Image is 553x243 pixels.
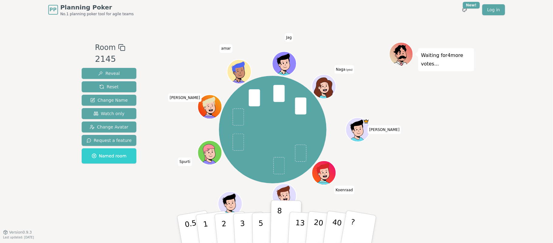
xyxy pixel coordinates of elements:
span: Click to change your name [178,157,192,166]
span: Named room [92,153,127,159]
span: Click to change your name [368,125,401,134]
span: Click to change your name [334,185,354,194]
button: Change Name [82,95,137,106]
p: Waiting for 4 more votes... [421,51,471,68]
button: New! [459,4,470,15]
span: (you) [346,69,353,71]
span: Click to change your name [220,44,232,53]
button: Click to change your avatar [312,75,335,98]
span: Change Name [90,97,128,103]
button: Watch only [82,108,137,119]
span: PP [49,6,56,13]
button: Version0.9.3 [3,230,32,235]
span: Click to change your name [334,65,354,74]
button: Request a feature [82,135,137,146]
span: Request a feature [87,137,132,143]
span: Reveal [98,70,120,76]
span: Click to change your name [285,33,293,42]
button: Reset [82,81,137,92]
span: Watch only [94,111,125,117]
span: Chris is the host [363,118,369,124]
span: Reset [99,84,118,90]
button: Reveal [82,68,137,79]
span: Planning Poker [60,3,134,12]
span: Last updated: [DATE] [3,236,34,239]
a: Log in [482,4,505,15]
button: Change Avatar [82,121,137,132]
span: Room [95,42,116,53]
a: PPPlanning PokerNo.1 planning poker tool for agile teams [48,3,134,16]
span: Change Avatar [90,124,128,130]
div: 2145 [95,53,125,65]
span: Version 0.9.3 [9,230,32,235]
span: No.1 planning poker tool for agile teams [60,12,134,16]
span: Click to change your name [168,93,202,102]
p: 8 [277,206,282,239]
button: Named room [82,148,137,164]
div: New! [463,2,480,9]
